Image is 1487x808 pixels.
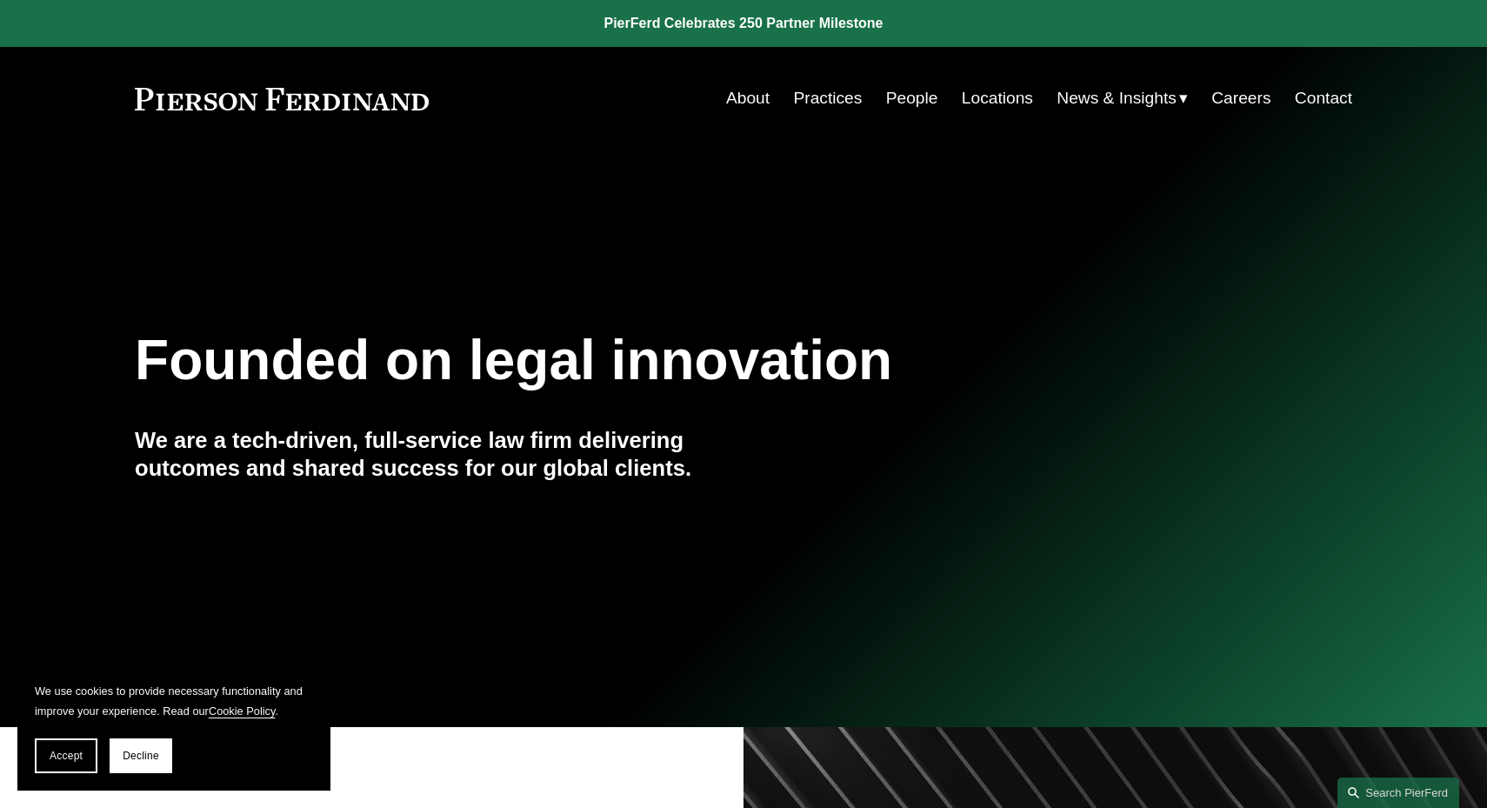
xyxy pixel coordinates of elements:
[1337,778,1459,808] a: Search this site
[726,82,770,115] a: About
[123,750,159,762] span: Decline
[17,664,330,791] section: Cookie banner
[50,750,83,762] span: Accept
[1057,83,1177,114] span: News & Insights
[110,738,172,773] button: Decline
[1295,82,1352,115] a: Contact
[1057,82,1188,115] a: folder dropdown
[209,704,276,718] a: Cookie Policy
[1211,82,1270,115] a: Careers
[135,426,743,483] h4: We are a tech-driven, full-service law firm delivering outcomes and shared success for our global...
[35,738,97,773] button: Accept
[35,681,313,721] p: We use cookies to provide necessary functionality and improve your experience. Read our .
[886,82,938,115] a: People
[962,82,1033,115] a: Locations
[793,82,862,115] a: Practices
[135,329,1150,392] h1: Founded on legal innovation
